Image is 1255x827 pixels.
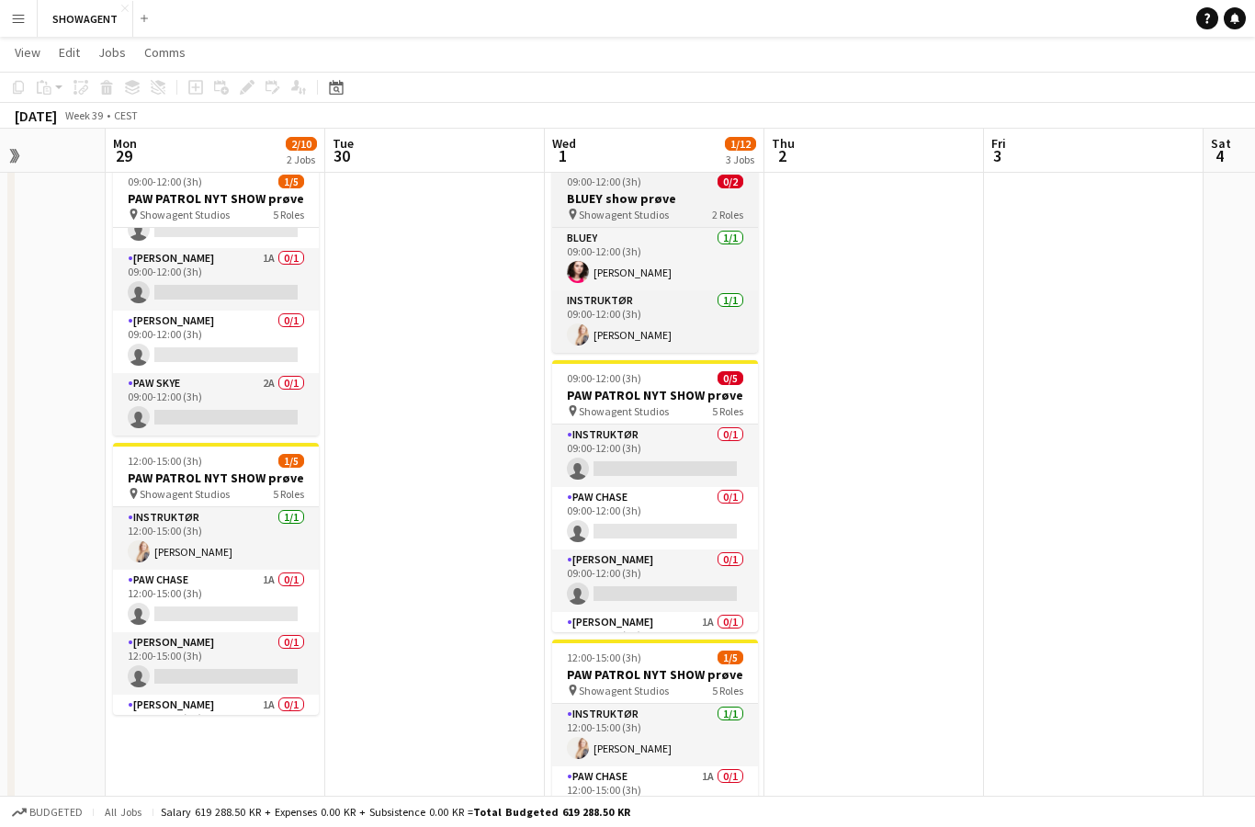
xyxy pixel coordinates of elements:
[989,145,1006,166] span: 3
[712,404,743,418] span: 5 Roles
[567,651,641,664] span: 12:00-15:00 (3h)
[128,454,202,468] span: 12:00-15:00 (3h)
[113,373,319,436] app-card-role: PAW SKYE2A0/109:00-12:00 (3h)
[38,1,133,37] button: SHOWAGENT
[15,107,57,125] div: [DATE]
[113,248,319,311] app-card-role: [PERSON_NAME]1A0/109:00-12:00 (3h)
[137,40,193,64] a: Comms
[718,175,743,188] span: 0/2
[114,108,138,122] div: CEST
[1208,145,1231,166] span: 4
[718,371,743,385] span: 0/5
[552,164,758,353] app-job-card: 09:00-12:00 (3h)0/2BLUEY show prøve Showagent Studios2 RolesBLUEY1/109:00-12:00 (3h)[PERSON_NAME]...
[273,208,304,221] span: 5 Roles
[552,487,758,549] app-card-role: PAW CHASE0/109:00-12:00 (3h)
[7,40,48,64] a: View
[567,175,641,188] span: 09:00-12:00 (3h)
[113,190,319,207] h3: PAW PATROL NYT SHOW prøve
[579,404,669,418] span: Showagent Studios
[15,44,40,61] span: View
[113,632,319,695] app-card-role: [PERSON_NAME]0/112:00-15:00 (3h)
[59,44,80,61] span: Edit
[473,805,630,819] span: Total Budgeted 619 288.50 KR
[552,387,758,403] h3: PAW PATROL NYT SHOW prøve
[29,806,83,819] span: Budgeted
[579,684,669,697] span: Showagent Studios
[772,135,795,152] span: Thu
[552,360,758,632] app-job-card: 09:00-12:00 (3h)0/5PAW PATROL NYT SHOW prøve Showagent Studios5 RolesINSTRUKTØR0/109:00-12:00 (3h...
[110,145,137,166] span: 29
[287,153,316,166] div: 2 Jobs
[273,487,304,501] span: 5 Roles
[161,805,630,819] div: Salary 619 288.50 KR + Expenses 0.00 KR + Subsistence 0.00 KR =
[330,145,354,166] span: 30
[144,44,186,61] span: Comms
[549,145,576,166] span: 1
[61,108,107,122] span: Week 39
[567,371,641,385] span: 09:00-12:00 (3h)
[113,135,137,152] span: Mon
[91,40,133,64] a: Jobs
[98,44,126,61] span: Jobs
[552,549,758,612] app-card-role: [PERSON_NAME]0/109:00-12:00 (3h)
[552,290,758,353] app-card-role: INSTRUKTØR1/109:00-12:00 (3h)[PERSON_NAME]
[113,164,319,436] app-job-card: 09:00-12:00 (3h)1/5PAW PATROL NYT SHOW prøve Showagent Studios5 Roles[PERSON_NAME]PAW CHASE0/109:...
[552,425,758,487] app-card-role: INSTRUKTØR0/109:00-12:00 (3h)
[552,228,758,290] app-card-role: BLUEY1/109:00-12:00 (3h)[PERSON_NAME]
[769,145,795,166] span: 2
[552,612,758,674] app-card-role: [PERSON_NAME]1A0/109:00-12:00 (3h)
[278,175,304,188] span: 1/5
[113,470,319,486] h3: PAW PATROL NYT SHOW prøve
[278,454,304,468] span: 1/5
[579,208,669,221] span: Showagent Studios
[333,135,354,152] span: Tue
[113,507,319,570] app-card-role: INSTRUKTØR1/112:00-15:00 (3h)[PERSON_NAME]
[140,487,230,501] span: Showagent Studios
[552,704,758,766] app-card-role: INSTRUKTØR1/112:00-15:00 (3h)[PERSON_NAME]
[552,666,758,683] h3: PAW PATROL NYT SHOW prøve
[113,570,319,632] app-card-role: PAW CHASE1A0/112:00-15:00 (3h)
[712,208,743,221] span: 2 Roles
[51,40,87,64] a: Edit
[9,802,85,822] button: Budgeted
[1211,135,1231,152] span: Sat
[718,651,743,664] span: 1/5
[113,311,319,373] app-card-role: [PERSON_NAME]0/109:00-12:00 (3h)
[552,135,576,152] span: Wed
[726,153,755,166] div: 3 Jobs
[286,137,317,151] span: 2/10
[991,135,1006,152] span: Fri
[128,175,202,188] span: 09:00-12:00 (3h)
[140,208,230,221] span: Showagent Studios
[552,190,758,207] h3: BLUEY show prøve
[101,805,145,819] span: All jobs
[113,695,319,757] app-card-role: [PERSON_NAME]1A0/112:00-15:00 (3h)
[113,443,319,715] app-job-card: 12:00-15:00 (3h)1/5PAW PATROL NYT SHOW prøve Showagent Studios5 RolesINSTRUKTØR1/112:00-15:00 (3h...
[725,137,756,151] span: 1/12
[712,684,743,697] span: 5 Roles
